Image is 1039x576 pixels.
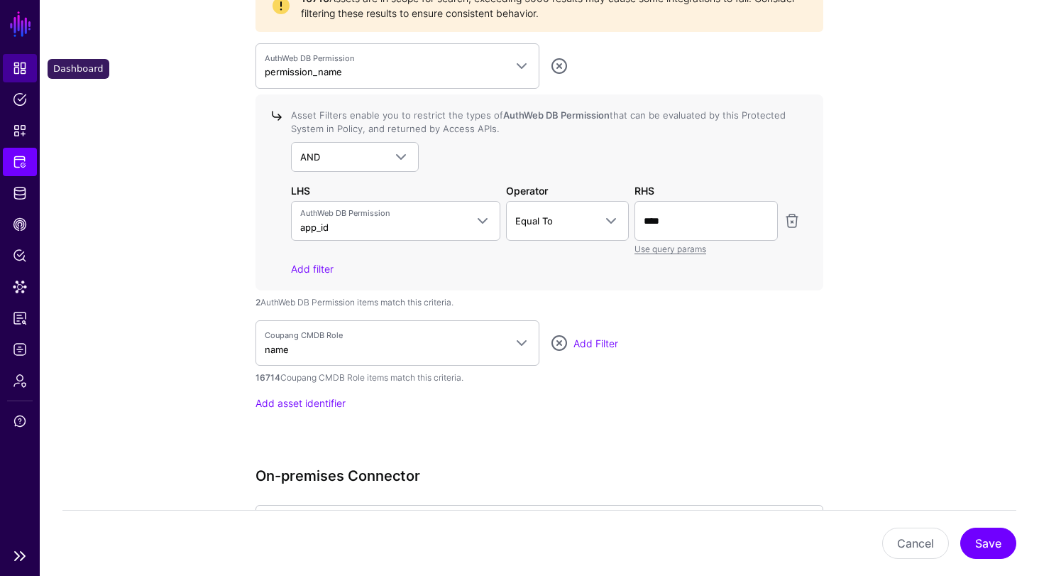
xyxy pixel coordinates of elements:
span: Data Lens [13,280,27,294]
span: AND [300,151,320,163]
span: app_id [300,222,329,233]
span: Policy Lens [13,249,27,263]
strong: AuthWeb DB Permission [503,109,610,121]
a: Reports [3,304,37,332]
span: Reports [13,311,27,325]
strong: 2 [255,297,260,308]
button: Save [960,528,1016,559]
button: Cancel [882,528,949,559]
a: Logs [3,335,37,364]
div: Coupang CMDB Role items match this criteria. [255,371,823,384]
span: Snippets [13,124,27,138]
a: Snippets [3,116,37,145]
strong: RHS [634,185,654,197]
h3: On-premises Connector [255,467,812,484]
span: permission_name [265,66,342,77]
span: Protected Systems [13,155,27,169]
span: CAEP Hub [13,217,27,232]
a: Admin [3,366,37,395]
span: Logs [13,342,27,357]
a: Identity Data Fabric [3,179,37,207]
span: Admin [13,374,27,388]
span: AuthWeb DB Permission [300,207,466,219]
div: AuthWeb DB Permission items match this criteria. [255,296,823,309]
a: Policy Lens [3,241,37,270]
a: Dashboard [3,54,37,82]
a: Protected Systems [3,148,37,176]
strong: 16714 [255,372,280,383]
a: CAEP Hub [3,210,37,239]
a: Add asset identifier [255,397,346,409]
span: Equal To [515,215,553,227]
a: Data Lens [3,273,37,301]
a: Add filter [291,263,334,275]
span: Policies [13,92,27,107]
div: Dashboard [48,59,109,79]
span: name [265,344,289,355]
a: Use query params [634,244,706,254]
span: Coupang CMDB Role [265,330,505,342]
a: Add Filter [573,337,618,349]
strong: Operator [506,185,548,197]
span: Identity Data Fabric [13,186,27,200]
span: AuthWeb DB Permission [265,53,505,65]
a: Policies [3,85,37,114]
span: Dashboard [13,61,27,75]
a: SGNL [9,9,33,40]
div: Asset Filters enable you to restrict the types of that can be evaluated by this Protected System ... [291,109,801,136]
span: Support [13,414,27,428]
strong: LHS [291,185,310,197]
